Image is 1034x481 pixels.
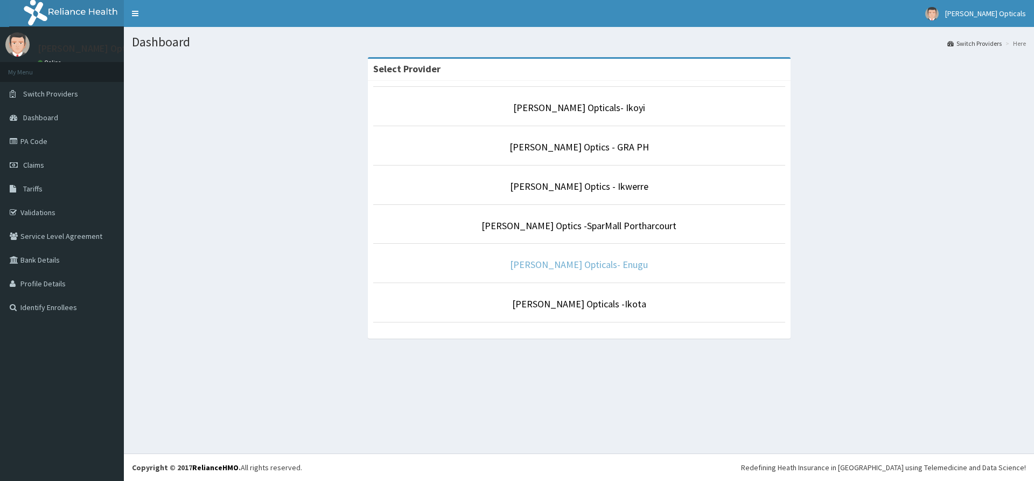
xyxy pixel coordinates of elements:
span: Switch Providers [23,89,78,99]
a: RelianceHMO [192,463,239,472]
span: [PERSON_NAME] Opticals [945,9,1026,18]
span: Claims [23,160,44,170]
a: [PERSON_NAME] Opticals -Ikota [512,298,646,310]
span: Dashboard [23,113,58,122]
footer: All rights reserved. [124,453,1034,481]
a: [PERSON_NAME] Optics - Ikwerre [510,180,648,193]
strong: Select Provider [373,63,441,75]
img: User Image [925,7,939,20]
div: Redefining Heath Insurance in [GEOGRAPHIC_DATA] using Telemedicine and Data Science! [741,462,1026,473]
a: [PERSON_NAME] Opticals- Ikoyi [513,101,645,114]
p: [PERSON_NAME] Opticals [38,44,145,53]
a: Switch Providers [947,39,1002,48]
li: Here [1003,39,1026,48]
a: [PERSON_NAME] Optics - GRA PH [509,141,649,153]
h1: Dashboard [132,35,1026,49]
a: [PERSON_NAME] Opticals- Enugu [510,258,648,271]
img: User Image [5,32,30,57]
a: [PERSON_NAME] Optics -SparMall Portharcourt [481,219,676,232]
span: Tariffs [23,184,43,194]
a: Online [38,59,64,66]
strong: Copyright © 2017 . [132,463,241,472]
